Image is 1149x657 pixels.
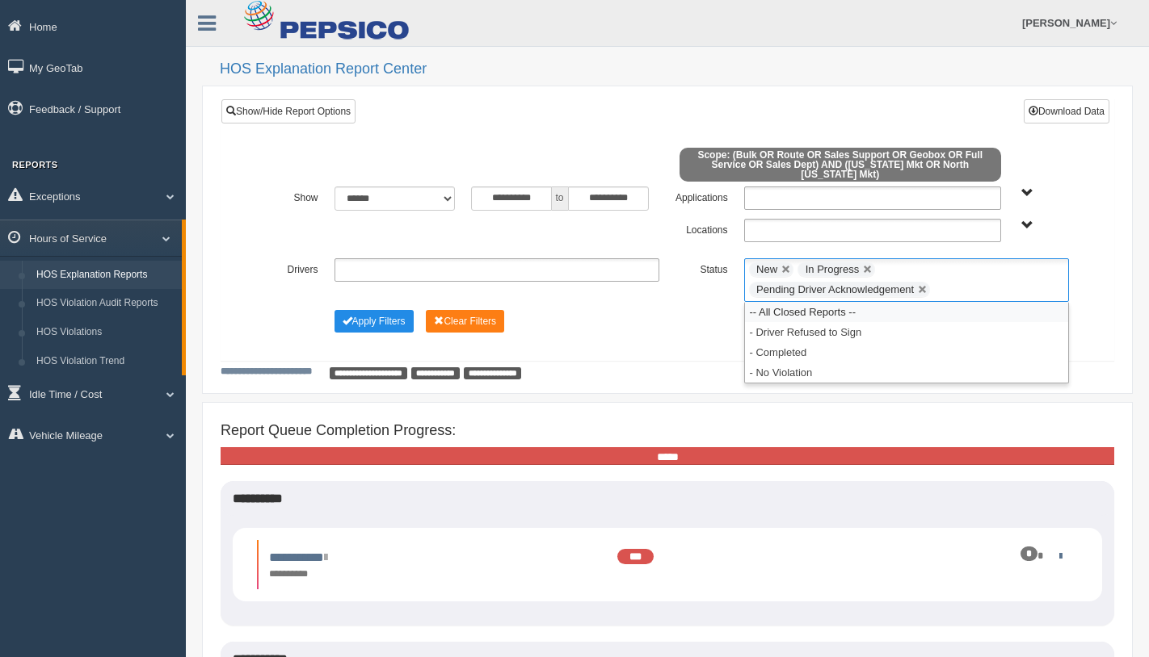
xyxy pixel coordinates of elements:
span: to [552,186,568,211]
li: - No Violation [745,362,1069,383]
li: - Driver Refused to Sign [745,322,1069,342]
a: HOS Violations [29,318,182,347]
label: Drivers [258,258,326,278]
span: In Progress [806,263,859,275]
label: Applications [667,186,736,206]
li: -- All Closed Reports -- [745,302,1069,322]
button: Download Data [1024,99,1109,123]
span: Pending Driver Acknowledgement [756,283,914,295]
span: Scope: (Bulk OR Route OR Sales Support OR Geobox OR Full Service OR Sales Dept) AND ([US_STATE] M... [680,148,1001,182]
a: HOS Violation Trend [29,347,182,376]
li: Expand [257,540,1078,589]
label: Show [258,186,326,206]
label: Status [667,258,736,278]
h2: HOS Explanation Report Center [220,61,1133,77]
button: Change Filter Options [426,310,504,333]
span: New [756,263,777,275]
button: Change Filter Options [335,310,414,333]
label: Locations [667,219,736,238]
li: - Completed [745,342,1069,362]
h4: Report Queue Completion Progress: [221,423,1114,439]
a: HOS Violation Audit Reports [29,289,182,318]
a: HOS Explanation Reports [29,261,182,290]
a: Show/Hide Report Options [221,99,356,123]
